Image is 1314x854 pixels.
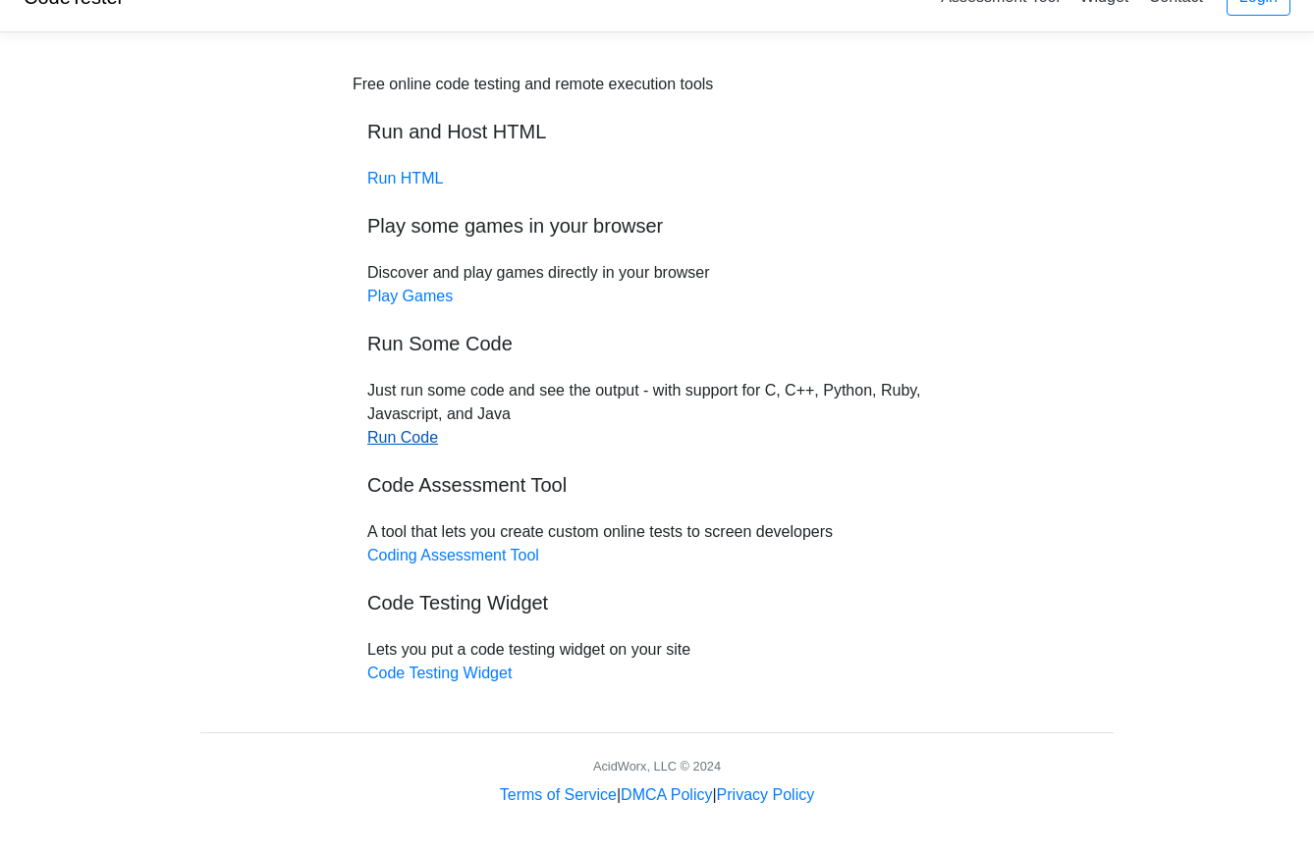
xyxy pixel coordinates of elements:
[367,288,453,304] a: Play Games
[353,73,961,685] div: Discover and play games directly in your browser Just run some code and see the output - with sup...
[500,786,617,803] a: Terms of Service
[367,214,947,238] h5: Play some games in your browser
[367,332,947,355] h5: Run Some Code
[367,591,947,614] h5: Code Testing Widget
[367,665,512,681] a: Code Testing Widget
[717,786,815,803] a: Privacy Policy
[367,170,443,187] a: Run HTML
[367,120,947,143] h5: Run and Host HTML
[353,73,713,96] div: Free online code testing and remote execution tools
[621,786,712,803] a: DMCA Policy
[367,473,947,497] h5: Code Assessment Tool
[367,429,438,446] a: Run Code
[500,783,814,807] div: | |
[367,547,539,563] a: Coding Assessment Tool
[593,757,721,775] div: AcidWorx, LLC © 2024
